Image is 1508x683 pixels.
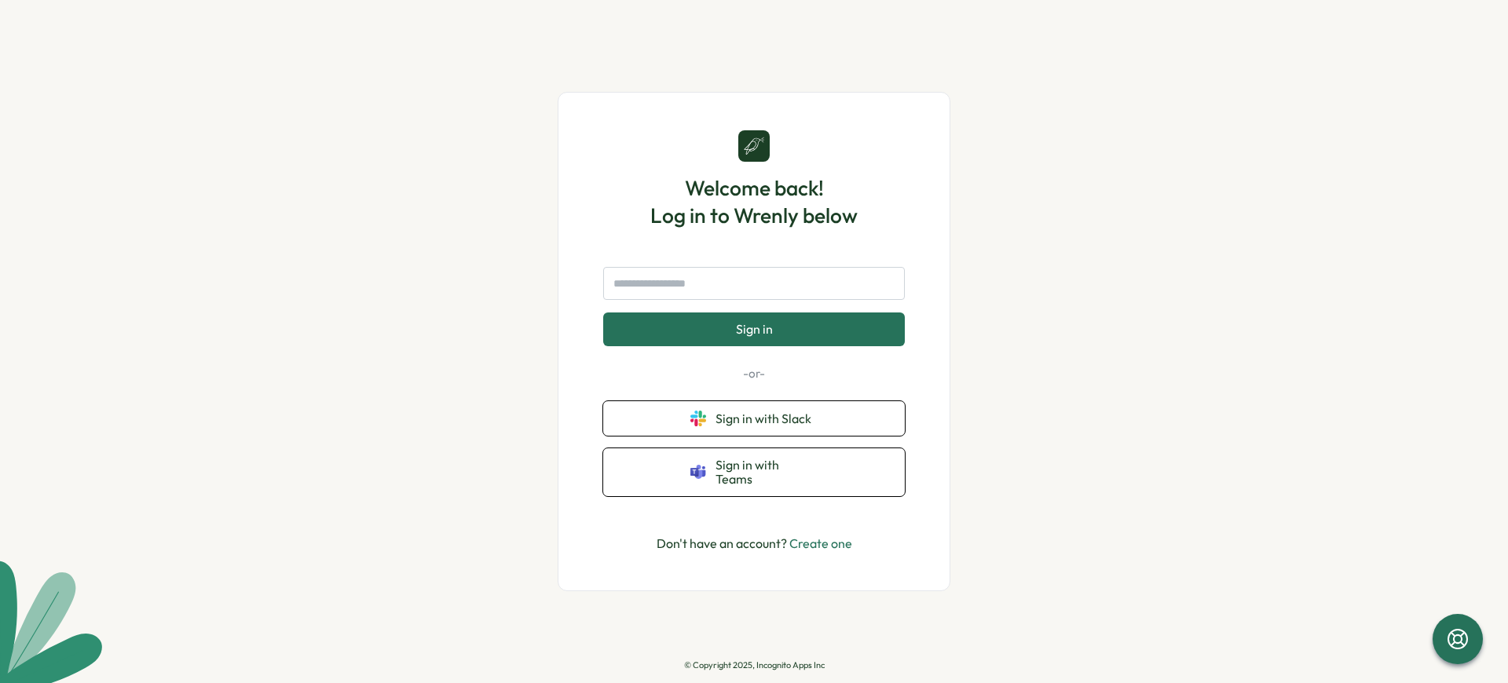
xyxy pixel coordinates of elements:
[657,534,852,553] p: Don't have an account?
[736,322,773,336] span: Sign in
[716,458,818,487] span: Sign in with Teams
[603,365,905,382] p: -or-
[716,411,818,426] span: Sign in with Slack
[650,174,858,229] h1: Welcome back! Log in to Wrenly below
[789,535,852,551] a: Create one
[603,312,905,345] button: Sign in
[603,448,905,496] button: Sign in with Teams
[684,660,825,670] p: © Copyright 2025, Incognito Apps Inc
[603,401,905,436] button: Sign in with Slack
